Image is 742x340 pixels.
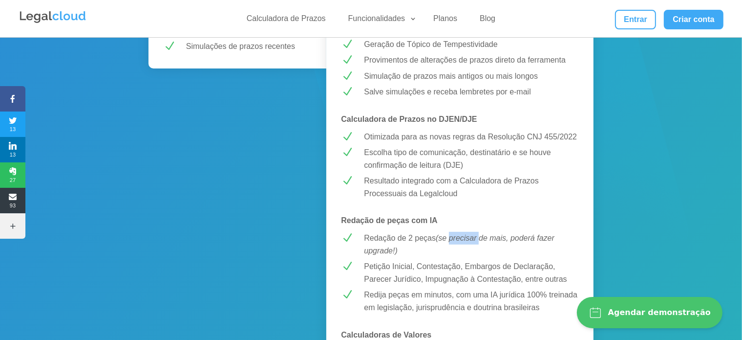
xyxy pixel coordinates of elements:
[341,289,353,301] span: N
[364,289,579,314] p: Redija peças em minutos, com uma IA jurídica 100% treinada em legislação, jurisprudência e doutri...
[241,14,332,28] a: Calculadora de Prazos
[474,14,501,28] a: Blog
[341,260,353,272] span: N
[186,40,312,53] p: Simulações de prazos recentes
[341,331,431,339] strong: Calculadoras de Valores
[364,175,579,200] div: Resultado integrado com a Calculadora de Prazos Processuais da Legalcloud
[364,38,579,51] p: Geração de Tópico de Tempestividade
[364,234,554,255] em: (se precisar de mais, poderá fazer upgrade!)
[341,38,353,50] span: N
[364,70,579,83] p: Simulação de prazos mais antigos ou mais longos
[364,260,579,285] p: Petição Inicial, Contestação, Embargos de Declaração, Parecer Jurídico, Impugnação à Contestação,...
[364,232,579,257] p: Redação de 2 peças
[341,54,353,66] span: N
[341,175,353,187] span: N
[163,40,175,52] span: N
[341,131,353,143] span: N
[341,146,353,159] span: N
[341,70,353,82] span: N
[364,54,579,67] p: Provimentos de alterações de prazos direto da ferramenta
[364,131,579,143] p: Otimizada para as novas regras da Resolução CNJ 455/2022
[341,216,437,225] strong: Redação de peças com IA
[364,86,579,98] p: Salve simulações e receba lembretes por e-mail
[342,14,417,28] a: Funcionalidades
[19,10,87,24] img: Legalcloud Logo
[19,18,87,26] a: Logo da Legalcloud
[341,115,477,123] strong: Calculadora de Prazos no DJEN/DJE
[664,10,723,29] a: Criar conta
[341,232,353,244] span: N
[341,86,353,98] span: N
[427,14,463,28] a: Planos
[615,10,656,29] a: Entrar
[364,146,579,171] p: Escolha tipo de comunicação, destinatário e se houve confirmação de leitura (DJE)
